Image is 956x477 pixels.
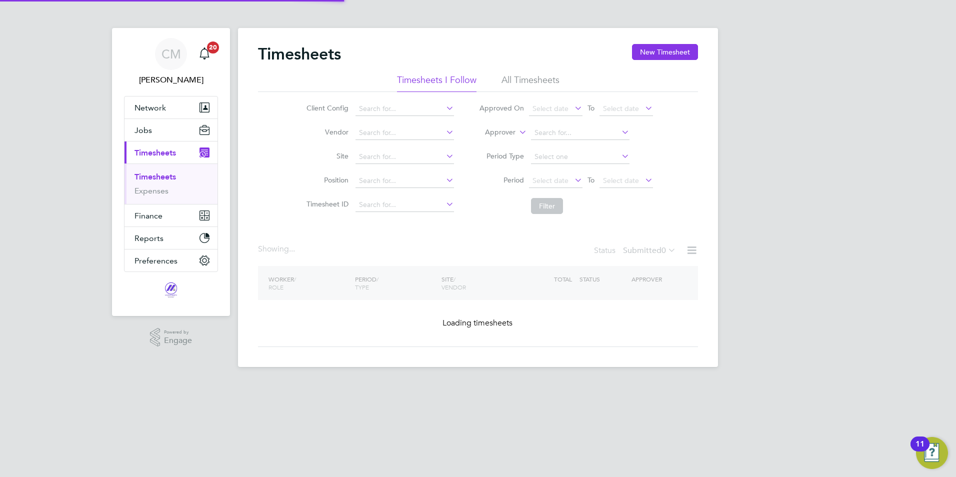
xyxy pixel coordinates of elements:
div: Timesheets [124,163,217,204]
button: Network [124,96,217,118]
span: 0 [661,245,666,255]
span: Engage [164,336,192,345]
img: magnussearch-logo-retina.png [164,282,178,298]
button: Open Resource Center, 11 new notifications [916,437,948,469]
li: All Timesheets [501,74,559,92]
button: Finance [124,204,217,226]
span: To [584,173,597,186]
span: Finance [134,211,162,220]
span: Powered by [164,328,192,336]
span: ... [289,244,295,254]
span: Timesheets [134,148,176,157]
span: Select date [532,176,568,185]
input: Search for... [355,174,454,188]
button: Jobs [124,119,217,141]
input: Search for... [355,198,454,212]
input: Search for... [355,102,454,116]
span: Select date [603,176,639,185]
a: Timesheets [134,172,176,181]
span: Casey Manton [124,74,218,86]
span: To [584,101,597,114]
h2: Timesheets [258,44,341,64]
label: Client Config [303,103,348,112]
div: Showing [258,244,297,254]
span: CM [161,47,181,60]
label: Submitted [623,245,676,255]
span: Select date [532,104,568,113]
a: Powered byEngage [150,328,192,347]
button: Filter [531,198,563,214]
input: Select one [531,150,629,164]
a: Expenses [134,186,168,195]
label: Approver [470,127,515,137]
label: Approved On [479,103,524,112]
a: 20 [194,38,214,70]
span: Network [134,103,166,112]
li: Timesheets I Follow [397,74,476,92]
input: Search for... [355,150,454,164]
span: 20 [207,41,219,53]
label: Timesheet ID [303,199,348,208]
a: CM[PERSON_NAME] [124,38,218,86]
button: New Timesheet [632,44,698,60]
nav: Main navigation [112,28,230,316]
button: Preferences [124,249,217,271]
span: Reports [134,233,163,243]
label: Vendor [303,127,348,136]
label: Period Type [479,151,524,160]
input: Search for... [531,126,629,140]
span: Preferences [134,256,177,265]
a: Go to home page [124,282,218,298]
div: Status [594,244,678,258]
input: Search for... [355,126,454,140]
label: Period [479,175,524,184]
button: Timesheets [124,141,217,163]
label: Site [303,151,348,160]
button: Reports [124,227,217,249]
label: Position [303,175,348,184]
div: 11 [915,444,924,457]
span: Select date [603,104,639,113]
span: Jobs [134,125,152,135]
